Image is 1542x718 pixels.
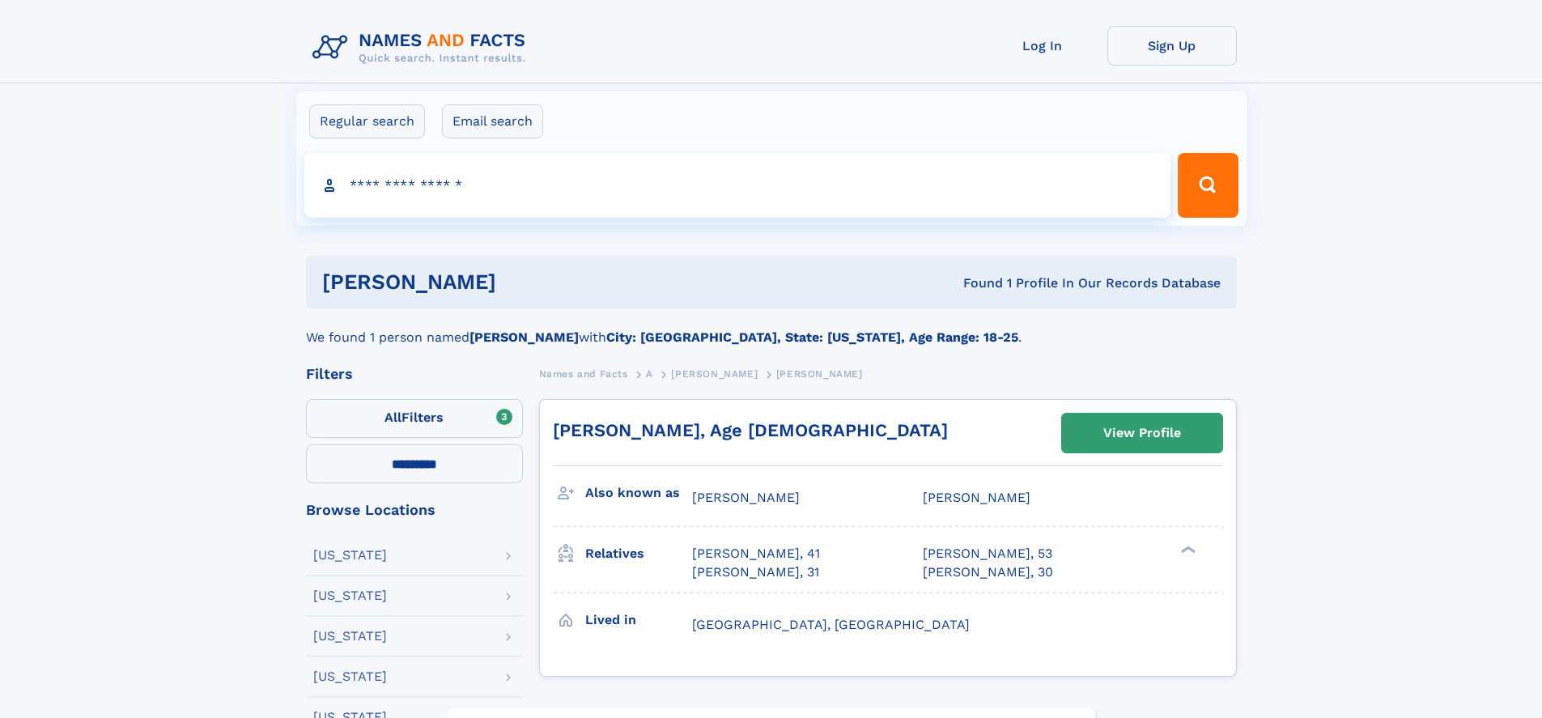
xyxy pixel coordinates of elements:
[692,617,970,632] span: [GEOGRAPHIC_DATA], [GEOGRAPHIC_DATA]
[1107,26,1237,66] a: Sign Up
[1103,414,1181,452] div: View Profile
[322,272,730,292] h1: [PERSON_NAME]
[304,153,1171,218] input: search input
[1177,545,1196,555] div: ❯
[729,274,1221,292] div: Found 1 Profile In Our Records Database
[1178,153,1238,218] button: Search Button
[306,26,539,70] img: Logo Names and Facts
[306,503,523,517] div: Browse Locations
[923,563,1053,581] a: [PERSON_NAME], 30
[978,26,1107,66] a: Log In
[313,670,387,683] div: [US_STATE]
[313,630,387,643] div: [US_STATE]
[306,367,523,381] div: Filters
[646,363,653,384] a: A
[692,545,820,563] a: [PERSON_NAME], 41
[606,329,1018,345] b: City: [GEOGRAPHIC_DATA], State: [US_STATE], Age Range: 18-25
[1062,414,1222,452] a: View Profile
[384,410,401,425] span: All
[646,368,653,380] span: A
[313,589,387,602] div: [US_STATE]
[585,479,692,507] h3: Also known as
[539,363,628,384] a: Names and Facts
[923,490,1030,505] span: [PERSON_NAME]
[692,563,819,581] a: [PERSON_NAME], 31
[553,420,948,440] a: [PERSON_NAME], Age [DEMOGRAPHIC_DATA]
[923,545,1052,563] a: [PERSON_NAME], 53
[671,363,758,384] a: [PERSON_NAME]
[313,549,387,562] div: [US_STATE]
[306,399,523,438] label: Filters
[585,606,692,634] h3: Lived in
[469,329,579,345] b: [PERSON_NAME]
[692,490,800,505] span: [PERSON_NAME]
[776,368,863,380] span: [PERSON_NAME]
[585,540,692,567] h3: Relatives
[309,104,425,138] label: Regular search
[306,308,1237,347] div: We found 1 person named with .
[671,368,758,380] span: [PERSON_NAME]
[442,104,543,138] label: Email search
